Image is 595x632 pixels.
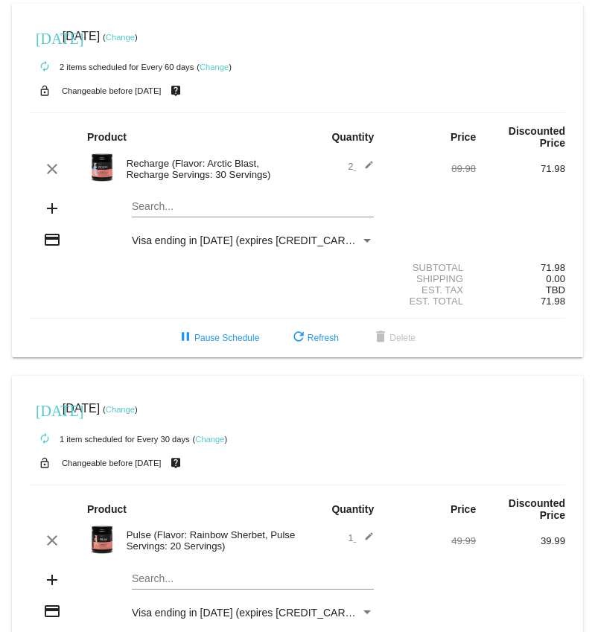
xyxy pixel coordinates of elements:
span: Refresh [290,333,339,343]
mat-select: Payment Method [132,607,374,619]
small: ( ) [193,435,228,444]
mat-icon: delete [372,329,389,347]
a: Change [106,405,135,414]
div: 89.98 [386,163,476,174]
strong: Product [87,131,127,143]
span: 71.98 [541,296,565,307]
span: 0.00 [546,273,565,284]
div: Shipping [386,273,476,284]
span: 2 [348,161,374,172]
mat-icon: lock_open [36,81,54,100]
span: Pause Schedule [176,333,259,343]
input: Search... [132,573,374,585]
a: Change [200,63,229,71]
div: Est. Tax [386,284,476,296]
strong: Discounted Price [509,125,565,149]
div: 71.98 [476,262,565,273]
strong: Price [451,503,476,515]
span: 1 [348,532,374,543]
mat-icon: credit_card [43,231,61,249]
a: Change [195,435,224,444]
img: Image-1-Carousel-Recharge30S-Arctic-Blast-1000x1000-Transp.png [87,153,117,182]
mat-icon: lock_open [36,453,54,473]
span: TBD [546,284,565,296]
mat-icon: live_help [167,81,185,100]
div: Recharge (Flavor: Arctic Blast, Recharge Servings: 30 Servings) [119,158,298,180]
mat-icon: [DATE] [36,28,54,46]
img: Image-1-Carousel-Pulse-20S-RS-transp.png [87,525,117,555]
mat-icon: [DATE] [36,400,54,418]
mat-select: Payment Method [132,234,374,246]
small: ( ) [103,405,138,414]
div: 49.99 [386,535,476,546]
mat-icon: refresh [290,329,308,347]
mat-icon: live_help [167,453,185,473]
div: Pulse (Flavor: Rainbow Sherbet, Pulse Servings: 20 Servings) [119,529,298,552]
small: Changeable before [DATE] [62,86,162,95]
strong: Price [451,131,476,143]
div: Subtotal [386,262,476,273]
mat-icon: add [43,200,61,217]
mat-icon: autorenew [36,430,54,448]
span: Visa ending in [DATE] (expires [CREDIT_CARD_DATA]) [132,607,391,619]
div: Est. Total [386,296,476,307]
small: ( ) [103,33,138,42]
strong: Product [87,503,127,515]
mat-icon: edit [356,160,374,178]
strong: Quantity [331,503,374,515]
strong: Quantity [331,131,374,143]
small: Changeable before [DATE] [62,459,162,467]
small: ( ) [197,63,232,71]
mat-icon: clear [43,532,61,549]
span: Delete [372,333,416,343]
button: Delete [360,325,427,351]
mat-icon: edit [356,532,374,549]
button: Pause Schedule [165,325,271,351]
a: Change [106,33,135,42]
mat-icon: credit_card [43,602,61,620]
mat-icon: autorenew [36,58,54,76]
mat-icon: clear [43,160,61,178]
span: Visa ending in [DATE] (expires [CREDIT_CARD_DATA]) [132,234,391,246]
small: 2 items scheduled for Every 60 days [30,63,194,71]
div: 39.99 [476,535,565,546]
div: 71.98 [476,163,565,174]
small: 1 item scheduled for Every 30 days [30,435,190,444]
mat-icon: add [43,571,61,589]
button: Refresh [278,325,351,351]
strong: Discounted Price [509,497,565,521]
mat-icon: pause [176,329,194,347]
input: Search... [132,201,374,213]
